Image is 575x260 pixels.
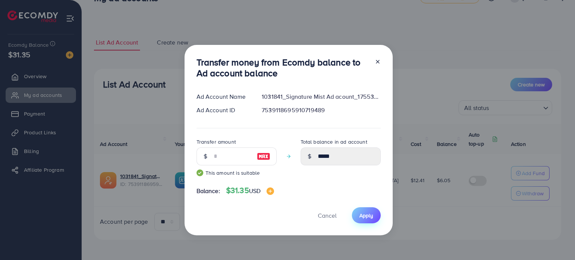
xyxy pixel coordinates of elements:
div: Ad Account ID [191,106,256,114]
div: 7539118695910719489 [256,106,386,114]
img: guide [197,169,203,176]
h3: Transfer money from Ecomdy balance to Ad account balance [197,57,369,79]
div: 1031841_Signature Mist Ad acount_1755337897240 [256,92,386,101]
label: Total balance in ad account [301,138,367,146]
label: Transfer amount [197,138,236,146]
button: Apply [352,207,381,223]
span: Cancel [318,211,337,220]
small: This amount is suitable [197,169,277,177]
img: image [267,187,274,195]
h4: $31.35 [226,186,274,195]
span: USD [249,187,261,195]
button: Cancel [308,207,346,223]
span: Apply [359,212,373,219]
iframe: Chat [543,226,569,254]
span: Balance: [197,187,220,195]
div: Ad Account Name [191,92,256,101]
img: image [257,152,270,161]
